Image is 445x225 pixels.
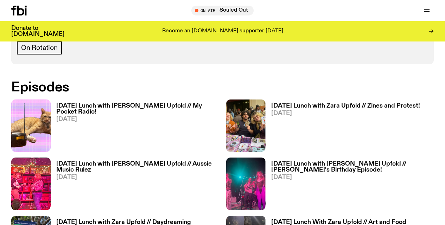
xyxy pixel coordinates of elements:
a: [DATE] Lunch with [PERSON_NAME] Upfold // Aussie Music Rulez[DATE] [51,161,219,210]
h3: [DATE] Lunch with Zara Upfold // Zines and Protest! [271,103,420,109]
h3: [DATE] Lunch with [PERSON_NAME] Upfold // Aussie Music Rulez [56,161,219,173]
span: [DATE] [271,110,420,116]
span: On Rotation [21,44,58,52]
span: Tune in live [199,8,250,13]
span: [DATE] [271,174,434,180]
a: [DATE] Lunch with [PERSON_NAME] Upfold // My Pocket Radio![DATE] [51,103,219,152]
h3: [DATE] Lunch with [PERSON_NAME] Upfold // [PERSON_NAME]'s Birthday Episode! [271,161,434,173]
a: [DATE] Lunch with [PERSON_NAME] Upfold // [PERSON_NAME]'s Birthday Episode![DATE] [266,161,434,210]
a: On Rotation [17,41,62,54]
button: On AirSouled Out [191,6,254,15]
h3: Donate to [DOMAIN_NAME] [11,25,64,37]
h2: Episodes [11,81,291,94]
h3: [DATE] Lunch with [PERSON_NAME] Upfold // My Pocket Radio! [56,103,219,115]
a: [DATE] Lunch with Zara Upfold // Zines and Protest![DATE] [266,103,420,152]
span: [DATE] [56,116,219,122]
img: Otherworlds Zine Fair [226,99,266,152]
img: Colour Trove at Marrickville Bowling Club [226,157,266,210]
p: Become an [DOMAIN_NAME] supporter [DATE] [162,28,283,34]
img: Zara and her sister dancing at Crowbar [11,157,51,210]
span: [DATE] [56,174,219,180]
